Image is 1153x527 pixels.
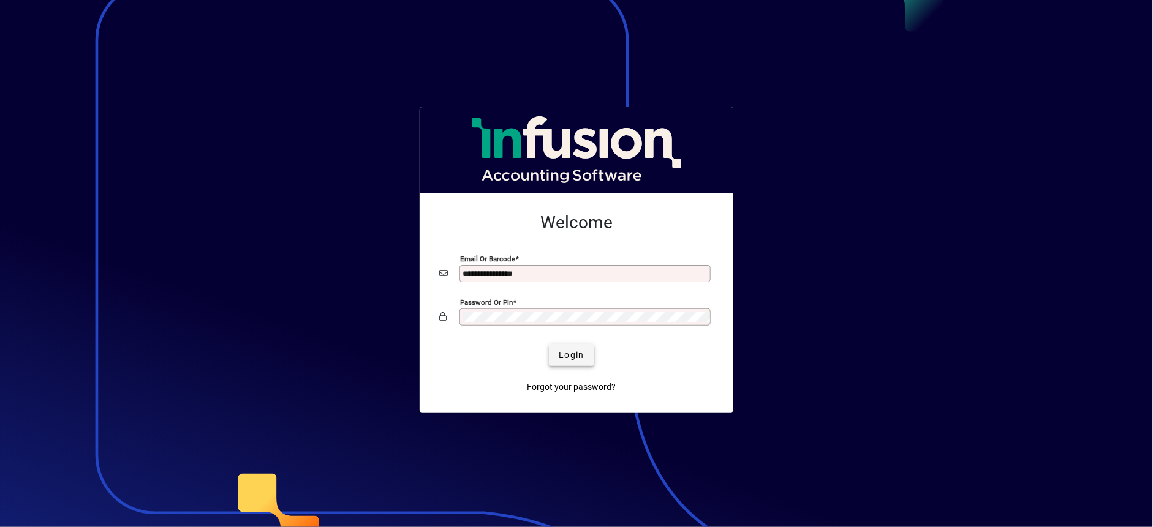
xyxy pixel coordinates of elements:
h2: Welcome [439,212,714,233]
span: Forgot your password? [527,381,616,394]
span: Login [559,349,584,362]
mat-label: Password or Pin [460,298,513,307]
mat-label: Email or Barcode [460,255,515,263]
button: Login [549,344,594,366]
a: Forgot your password? [523,376,621,398]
